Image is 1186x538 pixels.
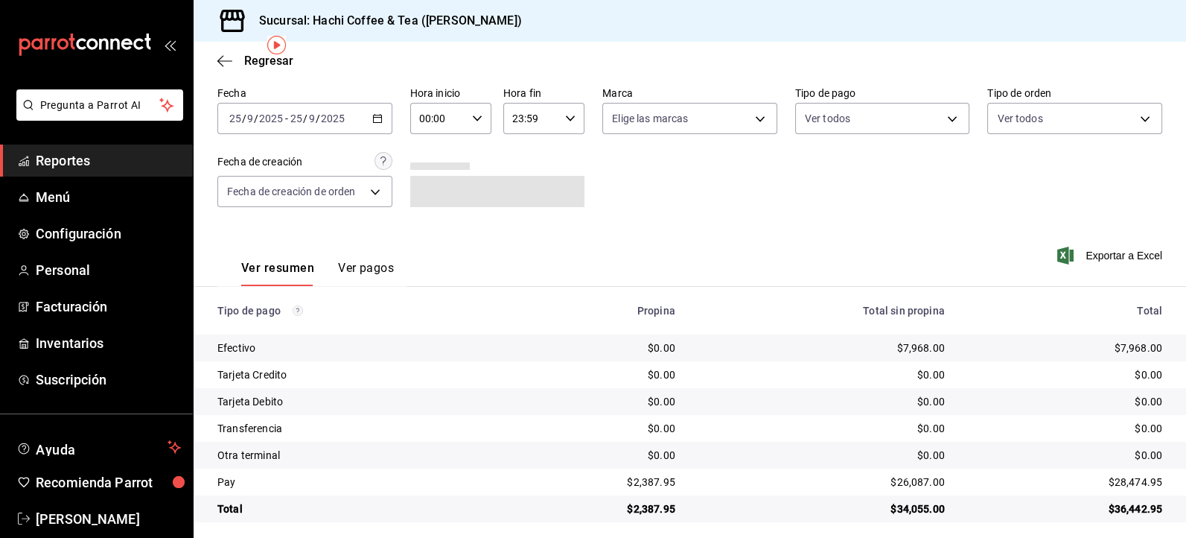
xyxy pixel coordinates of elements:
[515,305,675,317] div: Propina
[515,448,675,463] div: $0.00
[36,509,181,529] span: [PERSON_NAME]
[242,113,246,124] span: /
[699,448,945,463] div: $0.00
[36,187,181,207] span: Menú
[515,475,675,490] div: $2,387.95
[36,260,181,280] span: Personal
[969,367,1162,382] div: $0.00
[338,261,394,286] button: Ver pagos
[267,36,286,54] img: Tooltip marker
[969,394,1162,409] div: $0.00
[503,88,584,98] label: Hora fin
[36,224,181,244] span: Configuración
[36,151,181,171] span: Reportes
[515,501,675,516] div: $2,387.95
[969,341,1162,355] div: $7,968.00
[254,113,258,124] span: /
[699,501,945,516] div: $34,055.00
[247,12,522,30] h3: Sucursal: Hachi Coffee & Tea ([PERSON_NAME])
[969,475,1162,490] div: $28,474.95
[241,261,394,286] div: navigation tabs
[36,333,181,353] span: Inventarios
[805,111,850,126] span: Ver todos
[217,154,302,170] div: Fecha de creación
[515,394,675,409] div: $0.00
[217,54,293,68] button: Regresar
[290,113,303,124] input: --
[699,475,945,490] div: $26,087.00
[36,370,181,390] span: Suscripción
[36,297,181,317] span: Facturación
[602,88,777,98] label: Marca
[969,501,1162,516] div: $36,442.95
[246,113,254,124] input: --
[16,89,183,121] button: Pregunta a Parrot AI
[969,448,1162,463] div: $0.00
[699,341,945,355] div: $7,968.00
[316,113,320,124] span: /
[515,421,675,436] div: $0.00
[699,305,945,317] div: Total sin propina
[40,98,160,113] span: Pregunta a Parrot AI
[997,111,1042,126] span: Ver todos
[515,341,675,355] div: $0.00
[217,501,491,516] div: Total
[217,88,392,98] label: Fecha
[217,341,491,355] div: Efectivo
[969,421,1162,436] div: $0.00
[10,108,183,124] a: Pregunta a Parrot AI
[699,421,945,436] div: $0.00
[699,394,945,409] div: $0.00
[244,54,293,68] span: Regresar
[241,261,314,286] button: Ver resumen
[303,113,307,124] span: /
[164,39,176,51] button: open_drawer_menu
[217,367,491,382] div: Tarjeta Credito
[308,113,316,124] input: --
[410,88,491,98] label: Hora inicio
[36,438,162,456] span: Ayuda
[258,113,284,124] input: ----
[795,88,970,98] label: Tipo de pago
[969,305,1162,317] div: Total
[217,421,491,436] div: Transferencia
[227,184,355,199] span: Fecha de creación de orden
[229,113,242,124] input: --
[987,88,1162,98] label: Tipo de orden
[320,113,345,124] input: ----
[217,475,491,490] div: Pay
[217,394,491,409] div: Tarjeta Debito
[36,472,181,493] span: Recomienda Parrot
[217,448,491,463] div: Otra terminal
[612,111,688,126] span: Elige las marcas
[1060,247,1162,265] button: Exportar a Excel
[699,367,945,382] div: $0.00
[515,367,675,382] div: $0.00
[293,306,303,316] svg: Los pagos realizados con Pay y otras terminales son montos brutos.
[285,113,288,124] span: -
[217,305,491,317] div: Tipo de pago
